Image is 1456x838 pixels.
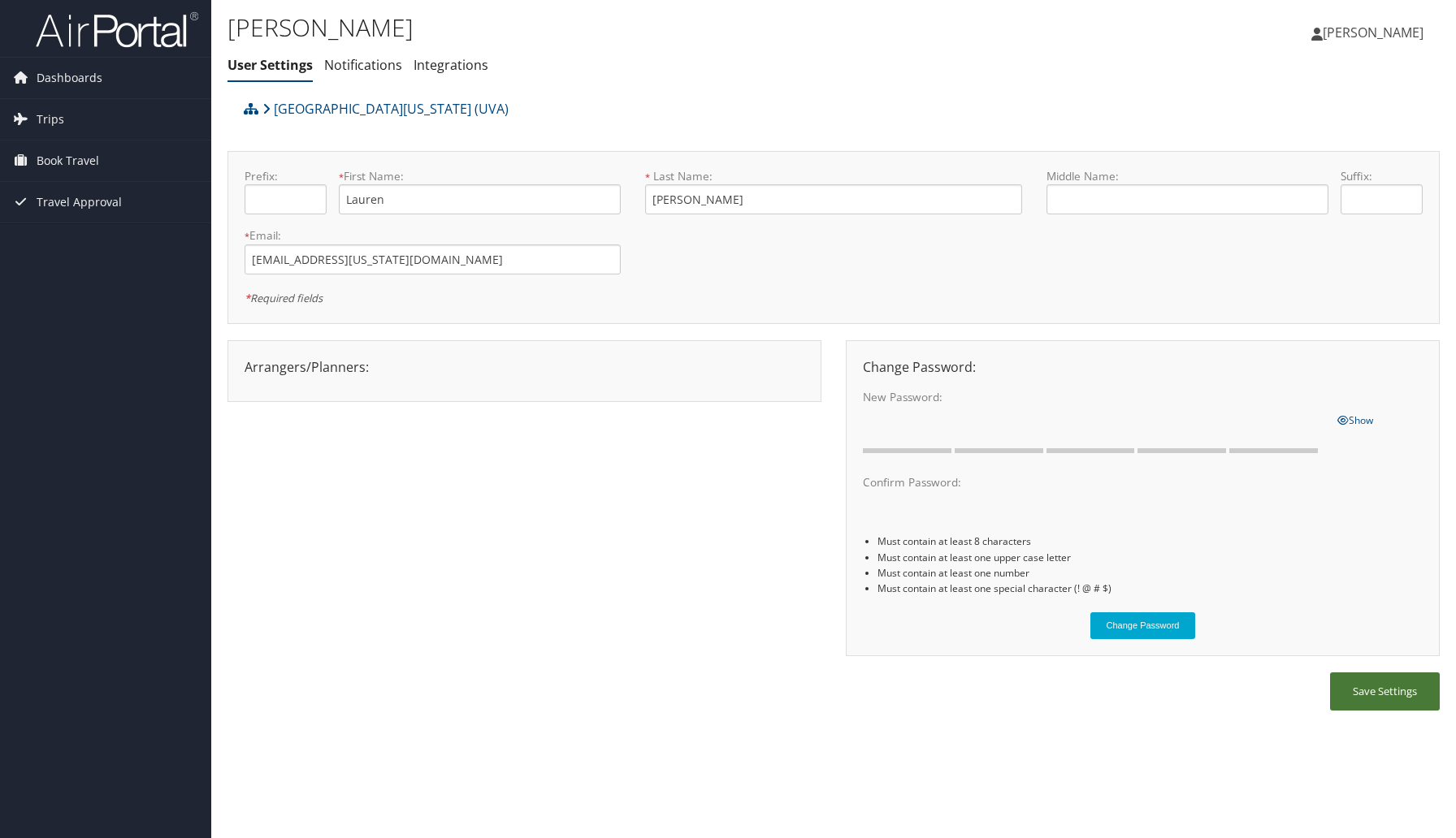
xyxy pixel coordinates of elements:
[36,11,198,49] img: airportal-logo.png
[1090,612,1196,639] button: Change Password
[877,550,1423,565] li: Must contain at least one upper case letter
[877,533,1423,549] li: Must contain at least 8 characters
[245,168,327,184] label: Prefix:
[232,357,817,377] div: Arrangers/Planners:
[245,227,621,244] label: Email:
[1311,8,1440,57] a: [PERSON_NAME]
[37,140,99,181] span: Book Travel
[863,474,1325,490] label: Confirm Password:
[1046,168,1328,184] label: Middle Name:
[227,56,313,74] a: User Settings
[324,56,402,74] a: Notifications
[877,565,1423,581] li: Must contain at least one number
[37,58,102,98] span: Dashboards
[851,357,1435,377] div: Change Password:
[863,389,1325,405] label: New Password:
[1341,168,1423,184] label: Suffix:
[645,168,1021,184] label: Last Name:
[1337,413,1373,427] span: Show
[262,93,509,125] a: [GEOGRAPHIC_DATA][US_STATE] (UVA)
[1323,24,1423,41] span: [PERSON_NAME]
[1330,672,1440,711] button: Save Settings
[1337,410,1373,428] a: Show
[339,168,621,184] label: First Name:
[227,11,1036,45] h1: [PERSON_NAME]
[37,182,122,222] span: Travel Approval
[877,581,1423,596] li: Must contain at least one special character (! @ # $)
[37,99,64,140] span: Trips
[414,56,488,74] a: Integrations
[245,291,323,305] em: Required fields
